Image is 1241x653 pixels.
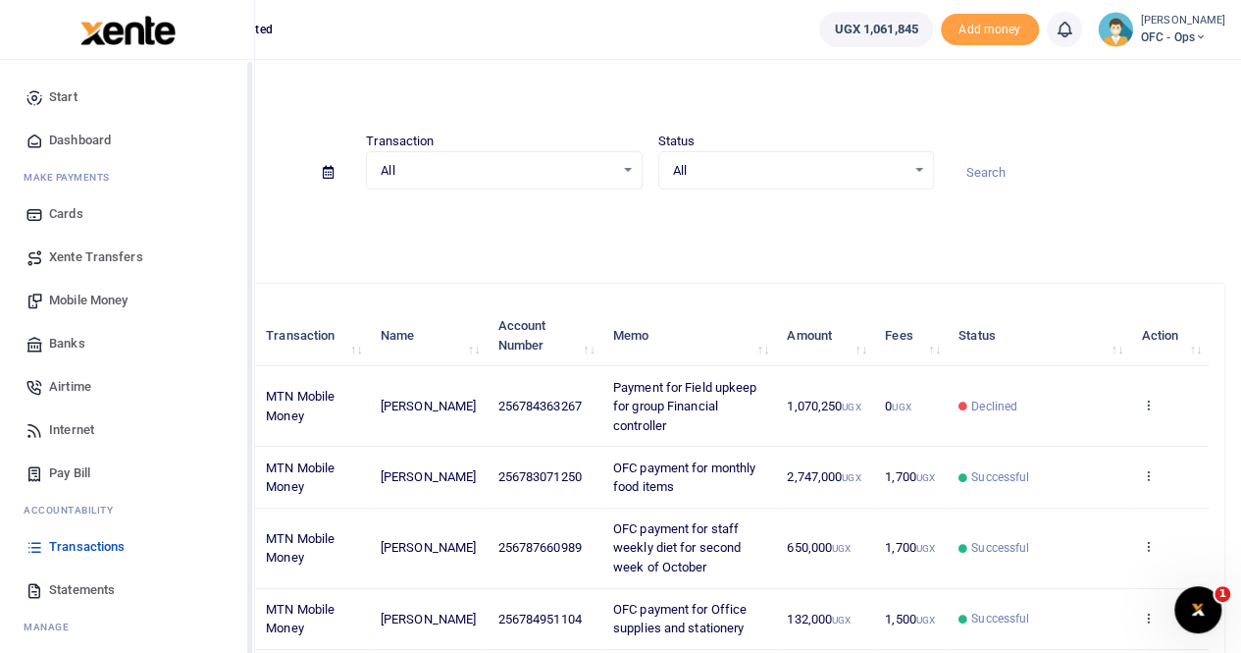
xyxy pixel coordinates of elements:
[941,14,1039,46] li: Toup your wallet
[613,380,756,433] span: Payment for Field upkeep for group Financial controller
[673,161,905,181] span: All
[941,21,1039,35] a: Add money
[658,132,696,151] label: Status
[255,305,370,366] th: Transaction: activate to sort column ascending
[75,84,1225,106] h4: Transactions
[33,620,70,634] span: anage
[916,543,935,554] small: UGX
[49,463,90,483] span: Pay Bill
[49,291,128,310] span: Mobile Money
[613,461,755,495] span: OFC payment for monthly food items
[16,76,238,119] a: Start
[832,543,851,554] small: UGX
[381,469,476,484] span: [PERSON_NAME]
[366,132,434,151] label: Transaction
[16,525,238,569] a: Transactions
[266,531,335,566] span: MTN Mobile Money
[487,305,601,366] th: Account Number: activate to sort column ascending
[1098,12,1225,47] a: profile-user [PERSON_NAME] OFC - Ops
[834,20,917,39] span: UGX 1,061,845
[885,612,935,626] span: 1,500
[381,540,476,555] span: [PERSON_NAME]
[971,398,1017,415] span: Declined
[613,602,747,636] span: OFC payment for Office supplies and stationery
[819,12,932,47] a: UGX 1,061,845
[16,452,238,495] a: Pay Bill
[266,602,335,636] span: MTN Mobile Money
[787,469,860,484] span: 2,747,000
[370,305,488,366] th: Name: activate to sort column ascending
[497,612,581,626] span: 256784951104
[971,539,1029,557] span: Successful
[885,399,910,413] span: 0
[892,402,910,412] small: UGX
[497,540,581,555] span: 256787660989
[16,495,238,525] li: Ac
[75,213,1225,234] p: Download
[916,615,935,626] small: UGX
[885,540,935,555] span: 1,700
[49,87,78,107] span: Start
[266,389,335,423] span: MTN Mobile Money
[776,305,874,366] th: Amount: activate to sort column ascending
[16,569,238,612] a: Statements
[950,156,1225,190] input: Search
[941,14,1039,46] span: Add money
[49,204,83,224] span: Cards
[16,322,238,365] a: Banks
[602,305,776,366] th: Memo: activate to sort column ascending
[916,472,935,483] small: UGX
[49,420,94,440] span: Internet
[49,580,115,600] span: Statements
[971,610,1029,627] span: Successful
[381,612,476,626] span: [PERSON_NAME]
[49,334,85,354] span: Banks
[16,365,238,408] a: Airtime
[497,399,581,413] span: 256784363267
[78,22,176,36] a: logo-small logo-large logo-large
[842,472,860,483] small: UGX
[266,461,335,495] span: MTN Mobile Money
[842,402,860,412] small: UGX
[811,12,940,47] li: Wallet ballance
[16,612,238,642] li: M
[613,521,741,574] span: OFC payment for staff weekly diet for second week of October
[49,247,143,267] span: Xente Transfers
[49,131,111,150] span: Dashboard
[80,16,176,45] img: logo-large
[497,469,581,484] span: 256783071250
[16,119,238,162] a: Dashboard
[971,468,1029,486] span: Successful
[1141,13,1225,29] small: [PERSON_NAME]
[16,408,238,452] a: Internet
[1215,586,1230,602] span: 1
[1174,586,1221,633] iframe: Intercom live chat
[16,236,238,279] a: Xente Transfers
[381,161,613,181] span: All
[16,279,238,322] a: Mobile Money
[381,399,476,413] span: [PERSON_NAME]
[787,540,851,555] span: 650,000
[33,170,110,185] span: ake Payments
[16,162,238,192] li: M
[787,612,851,626] span: 132,000
[948,305,1130,366] th: Status: activate to sort column ascending
[38,503,113,517] span: countability
[885,469,935,484] span: 1,700
[832,615,851,626] small: UGX
[1130,305,1209,366] th: Action: activate to sort column ascending
[1098,12,1133,47] img: profile-user
[49,537,125,557] span: Transactions
[874,305,948,366] th: Fees: activate to sort column ascending
[16,192,238,236] a: Cards
[49,377,91,397] span: Airtime
[787,399,860,413] span: 1,070,250
[1141,28,1225,46] span: OFC - Ops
